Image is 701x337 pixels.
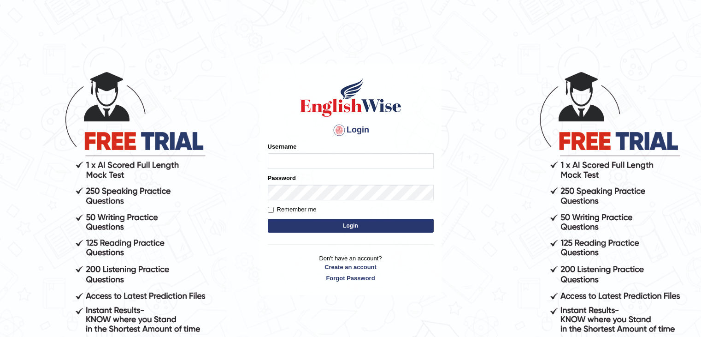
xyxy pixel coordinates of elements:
label: Password [268,174,296,182]
button: Login [268,219,434,233]
img: Logo of English Wise sign in for intelligent practice with AI [298,77,403,118]
label: Remember me [268,205,317,214]
h4: Login [268,123,434,138]
label: Username [268,142,297,151]
p: Don't have an account? [268,254,434,283]
a: Forgot Password [268,274,434,283]
input: Remember me [268,207,274,213]
a: Create an account [268,263,434,271]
